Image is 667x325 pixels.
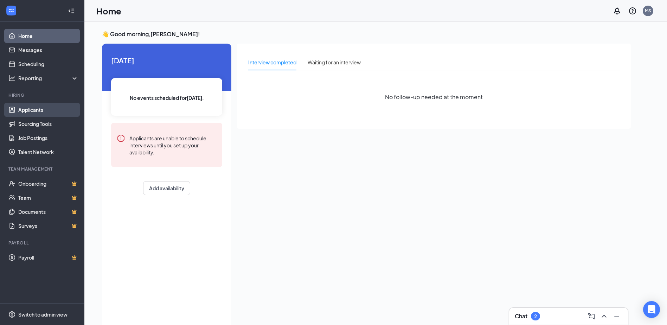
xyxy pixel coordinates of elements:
[613,312,621,320] svg: Minimize
[129,134,217,156] div: Applicants are unable to schedule interviews until you set up your availability.
[18,205,78,219] a: DocumentsCrown
[18,43,78,57] a: Messages
[18,103,78,117] a: Applicants
[586,311,597,322] button: ComposeMessage
[18,131,78,145] a: Job Postings
[600,312,608,320] svg: ChevronUp
[18,145,78,159] a: Talent Network
[102,30,631,38] h3: 👋 Good morning, [PERSON_NAME] !
[68,7,75,14] svg: Collapse
[18,311,68,318] div: Switch to admin view
[8,75,15,82] svg: Analysis
[515,312,527,320] h3: Chat
[613,7,621,15] svg: Notifications
[587,312,596,320] svg: ComposeMessage
[143,181,190,195] button: Add availability
[111,55,222,66] span: [DATE]
[628,7,637,15] svg: QuestionInfo
[534,313,537,319] div: 2
[18,29,78,43] a: Home
[598,311,610,322] button: ChevronUp
[385,93,483,101] span: No follow-up needed at the moment
[8,311,15,318] svg: Settings
[8,92,77,98] div: Hiring
[18,117,78,131] a: Sourcing Tools
[8,166,77,172] div: Team Management
[18,177,78,191] a: OnboardingCrown
[308,58,361,66] div: Waiting for an interview
[18,250,78,265] a: PayrollCrown
[611,311,622,322] button: Minimize
[643,301,660,318] div: Open Intercom Messenger
[117,134,125,142] svg: Error
[18,191,78,205] a: TeamCrown
[8,240,77,246] div: Payroll
[96,5,121,17] h1: Home
[248,58,296,66] div: Interview completed
[18,57,78,71] a: Scheduling
[645,8,651,14] div: MS
[8,7,15,14] svg: WorkstreamLogo
[130,94,204,102] span: No events scheduled for [DATE] .
[18,75,79,82] div: Reporting
[18,219,78,233] a: SurveysCrown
